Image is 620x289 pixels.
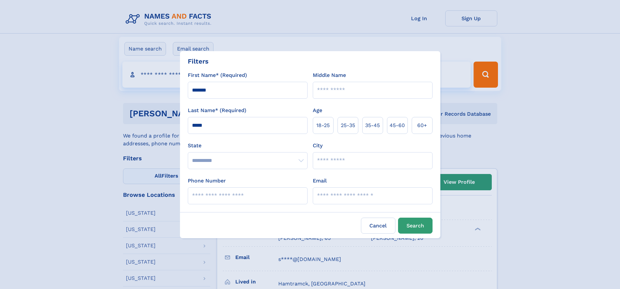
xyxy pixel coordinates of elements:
[316,122,330,129] span: 18‑25
[188,107,246,114] label: Last Name* (Required)
[390,122,405,129] span: 45‑60
[313,71,346,79] label: Middle Name
[188,71,247,79] label: First Name* (Required)
[361,218,395,234] label: Cancel
[188,56,209,66] div: Filters
[313,107,322,114] label: Age
[365,122,380,129] span: 35‑45
[341,122,355,129] span: 25‑35
[313,142,323,150] label: City
[188,142,308,150] label: State
[417,122,427,129] span: 60+
[188,177,226,185] label: Phone Number
[398,218,433,234] button: Search
[313,177,327,185] label: Email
